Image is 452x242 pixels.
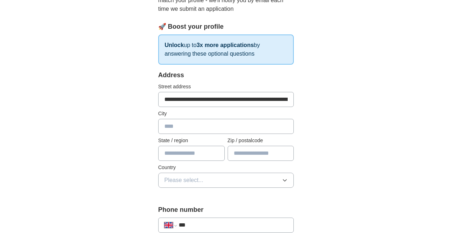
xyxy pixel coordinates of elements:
[158,205,294,215] label: Phone number
[164,176,204,185] span: Please select...
[158,83,294,90] label: Street address
[158,70,294,80] div: Address
[158,164,294,171] label: Country
[158,137,225,144] label: State / region
[158,110,294,117] label: City
[158,173,294,188] button: Please select...
[197,42,254,48] strong: 3x more applications
[158,34,294,65] p: up to by answering these optional questions
[158,22,294,32] div: 🚀 Boost your profile
[228,137,294,144] label: Zip / postalcode
[165,42,184,48] strong: Unlock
